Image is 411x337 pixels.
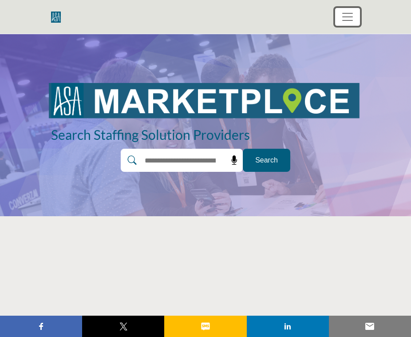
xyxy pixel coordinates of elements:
img: facebook sharing button [36,321,47,332]
img: linkedin sharing button [282,321,293,332]
button: Toggle navigation [335,8,360,26]
img: twitter sharing button [118,321,129,332]
img: Site Logo [51,12,65,23]
img: sms sharing button [200,321,211,332]
button: Search [243,149,290,172]
img: email sharing button [364,321,375,332]
h1: Search Staffing Solution Providers [51,126,360,143]
span: Search [255,155,278,166]
img: image [46,79,365,121]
